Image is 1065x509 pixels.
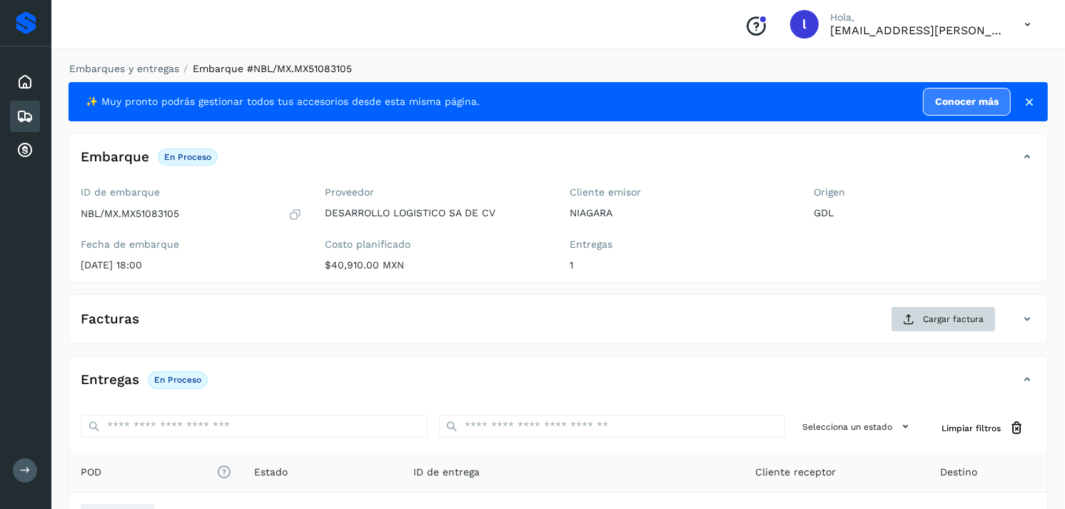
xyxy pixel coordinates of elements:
span: Cargar factura [923,313,984,326]
p: $40,910.00 MXN [325,259,547,271]
label: Cliente emisor [570,186,792,198]
p: lauraamalia.castillo@xpertal.com [830,24,1001,37]
span: Embarque #NBL/MX.MX51083105 [193,63,352,74]
span: Cliente receptor [755,465,836,480]
button: Cargar factura [891,306,996,332]
label: Costo planificado [325,238,547,251]
span: Destino [940,465,977,480]
p: NIAGARA [570,207,792,219]
button: Selecciona un estado [797,415,919,438]
div: EmbarqueEn proceso [69,145,1047,181]
span: ✨ Muy pronto podrás gestionar todos tus accesorios desde esta misma página. [86,94,480,109]
nav: breadcrumb [69,61,1048,76]
h4: Embarque [81,149,149,166]
p: [DATE] 18:00 [81,259,303,271]
label: Fecha de embarque [81,238,303,251]
label: Origen [814,186,1036,198]
p: NBL/MX.MX51083105 [81,208,179,220]
h4: Entregas [81,372,139,388]
p: En proceso [164,152,211,162]
span: ID de entrega [413,465,480,480]
div: Cuentas por cobrar [10,135,40,166]
label: Entregas [570,238,792,251]
a: Embarques y entregas [69,63,179,74]
label: ID de embarque [81,186,303,198]
span: Estado [254,465,288,480]
p: Hola, [830,11,1001,24]
p: DESARROLLO LOGISTICO SA DE CV [325,207,547,219]
label: Proveedor [325,186,547,198]
span: POD [81,465,231,480]
button: Limpiar filtros [930,415,1036,441]
a: Conocer más [923,88,1011,116]
div: FacturasCargar factura [69,306,1047,343]
div: Inicio [10,66,40,98]
p: GDL [814,207,1036,219]
div: Embarques [10,101,40,132]
h4: Facturas [81,311,139,328]
p: En proceso [154,375,201,385]
span: Limpiar filtros [942,422,1001,435]
p: 1 [570,259,792,271]
div: EntregasEn proceso [69,368,1047,403]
